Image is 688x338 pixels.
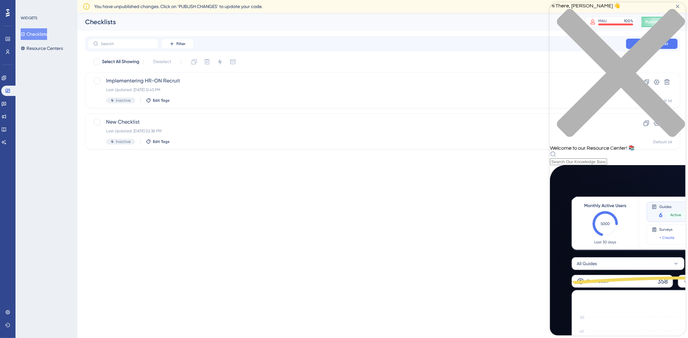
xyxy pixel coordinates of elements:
span: Edit Tags [153,98,170,103]
button: Edit Tags [146,139,170,144]
span: New Checklist [106,118,608,126]
span: You have unpublished changes. Click on ‘PUBLISH CHANGES’ to update your code. [94,3,262,10]
span: Inactive [116,139,131,144]
span: Filter [176,41,185,46]
span: Edit Tags [153,139,170,144]
div: Last Updated: [DATE] 12.43 PM [106,87,608,92]
span: Implementering HR-ON Recruit [106,77,608,85]
div: WIDGETS [21,15,37,21]
button: Resource Centers [21,42,63,54]
div: Checklists [85,17,569,26]
img: launcher-image-alternative-text [2,4,14,15]
span: Inactive [116,98,131,103]
div: 3 [45,3,46,8]
span: Select All Showing [102,58,139,66]
button: Checklists [21,28,47,40]
span: Deselect [153,58,171,66]
span: Need Help? [15,2,40,9]
button: Edit Tags [146,98,170,103]
div: Last Updated: [DATE] 02.38 PM [106,128,608,134]
button: Filter [161,39,194,49]
button: Deselect [147,56,177,68]
input: Search [101,42,153,46]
